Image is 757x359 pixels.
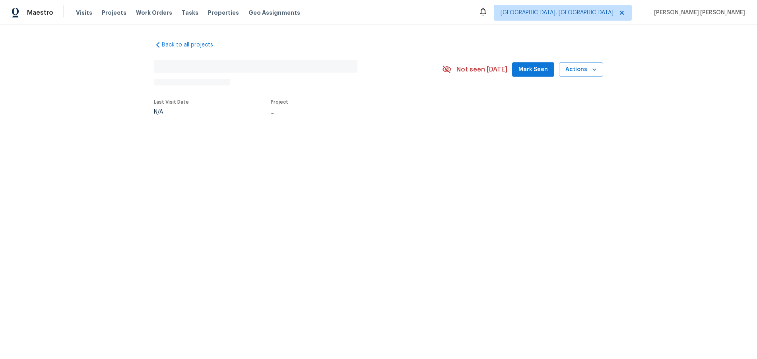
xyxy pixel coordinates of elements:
[651,9,745,17] span: [PERSON_NAME] [PERSON_NAME]
[456,66,507,73] span: Not seen [DATE]
[565,65,597,75] span: Actions
[136,9,172,17] span: Work Orders
[271,100,288,104] span: Project
[248,9,300,17] span: Geo Assignments
[182,10,198,15] span: Tasks
[518,65,548,75] span: Mark Seen
[102,9,126,17] span: Projects
[271,109,423,115] div: ...
[208,9,239,17] span: Properties
[27,9,53,17] span: Maestro
[76,9,92,17] span: Visits
[154,109,189,115] div: N/A
[154,41,230,49] a: Back to all projects
[501,9,613,17] span: [GEOGRAPHIC_DATA], [GEOGRAPHIC_DATA]
[154,100,189,104] span: Last Visit Date
[559,62,603,77] button: Actions
[512,62,554,77] button: Mark Seen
